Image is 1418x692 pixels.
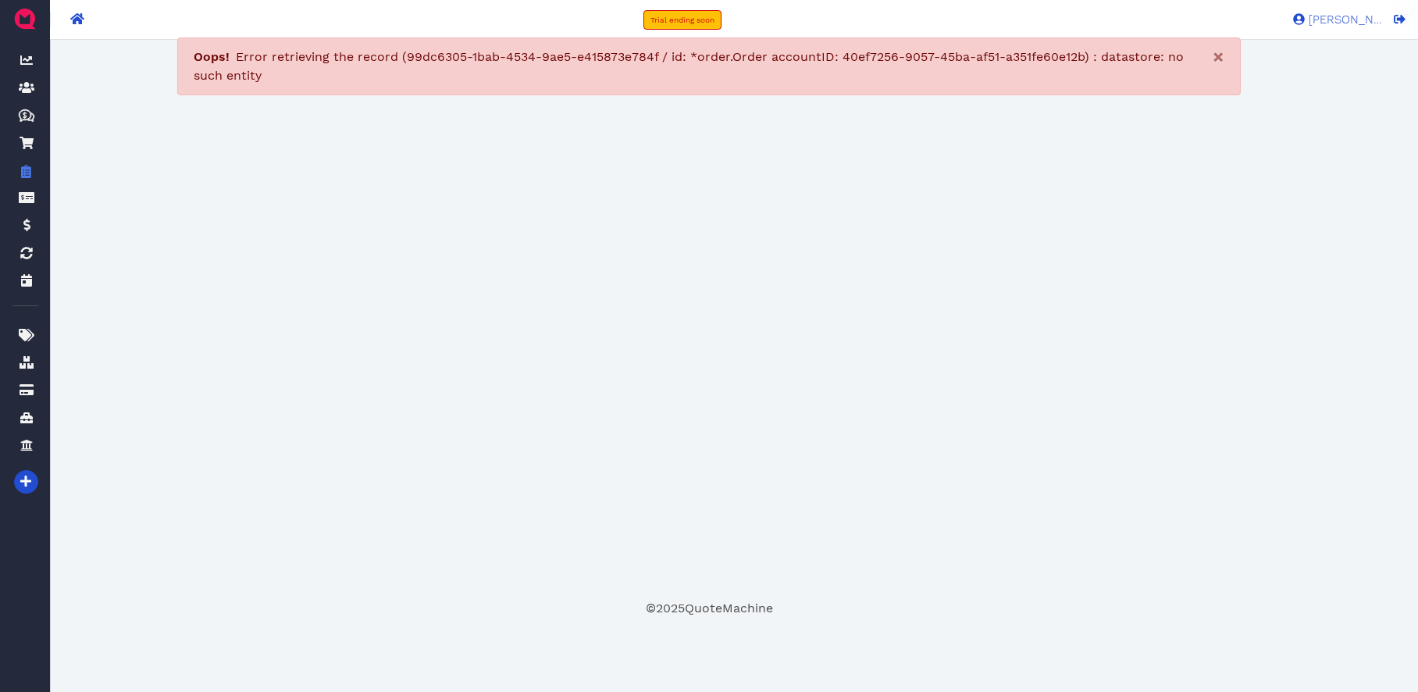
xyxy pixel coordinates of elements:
span: [PERSON_NAME] [1305,14,1383,26]
span: Oops! [194,49,230,64]
span: × [1213,46,1224,68]
button: Close [1197,38,1240,76]
tspan: $ [23,111,27,119]
footer: © 2025 QuoteMachine [78,599,1341,618]
span: Trial ending soon [650,16,714,24]
a: Trial ending soon [643,10,721,30]
img: QuoteM_icon_flat.png [12,6,37,31]
span: Error retrieving the record (99dc6305-1bab-4534-9ae5-e415873e784f / id: *order.Order accountID: 4... [194,49,1184,83]
a: [PERSON_NAME] [1285,12,1383,26]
